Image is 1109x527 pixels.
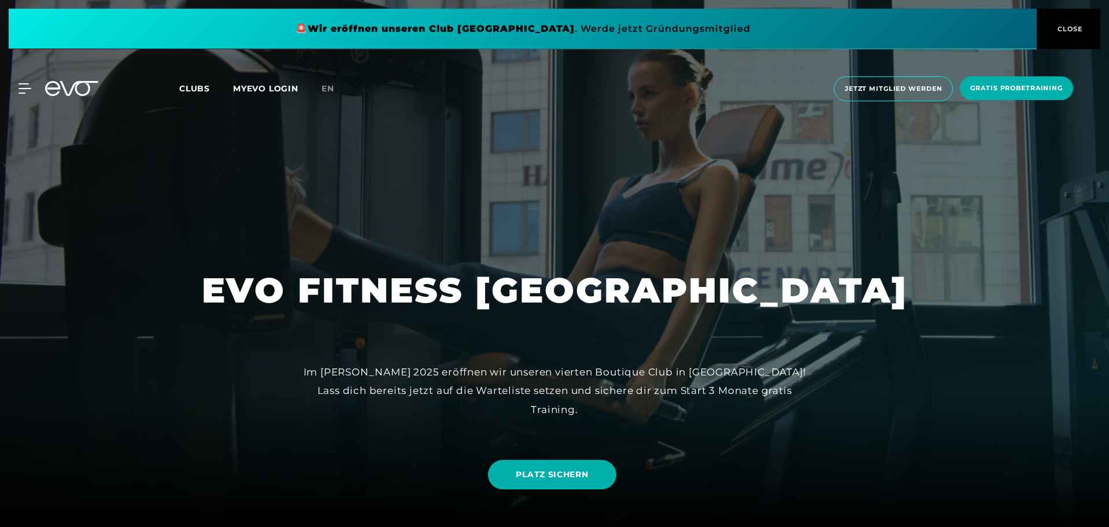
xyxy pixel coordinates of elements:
span: Jetzt Mitglied werden [845,84,942,94]
span: CLOSE [1055,24,1083,34]
a: en [321,82,348,95]
div: Im [PERSON_NAME] 2025 eröffnen wir unseren vierten Boutique Club in [GEOGRAPHIC_DATA]! Lass dich ... [294,363,815,419]
a: PLATZ SICHERN [488,460,616,489]
span: Clubs [179,83,210,94]
a: Gratis Probetraining [956,76,1077,101]
a: Clubs [179,83,233,94]
a: Jetzt Mitglied werden [830,76,956,101]
span: PLATZ SICHERN [516,469,588,481]
a: MYEVO LOGIN [233,83,298,94]
h1: EVO FITNESS [GEOGRAPHIC_DATA] [202,268,908,313]
span: Gratis Probetraining [970,83,1063,93]
button: CLOSE [1037,9,1100,49]
span: en [321,83,334,94]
